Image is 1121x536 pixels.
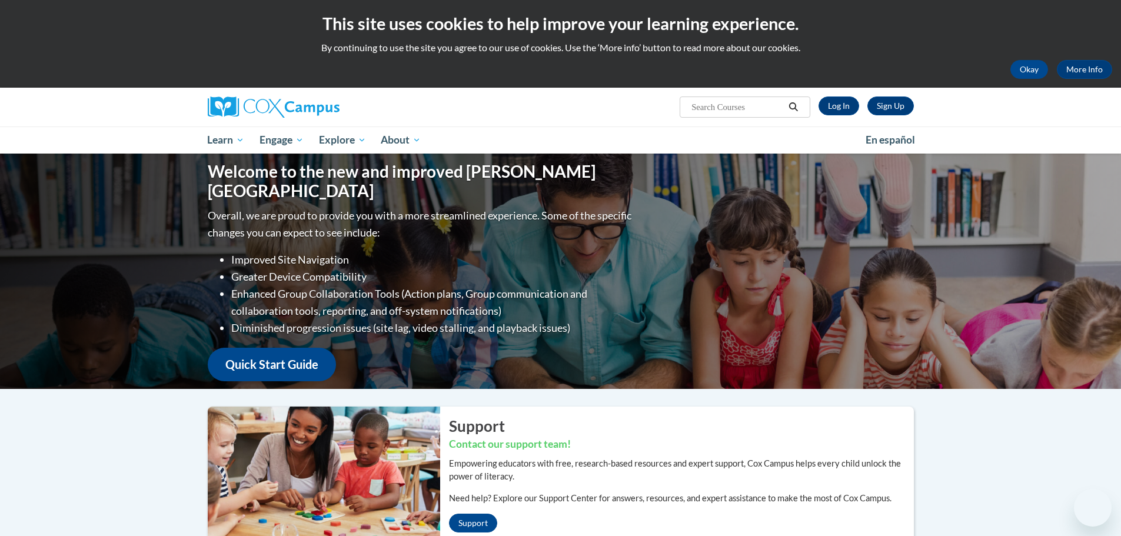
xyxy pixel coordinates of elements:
[231,285,634,319] li: Enhanced Group Collaboration Tools (Action plans, Group communication and collaboration tools, re...
[449,437,914,452] h3: Contact our support team!
[208,207,634,241] p: Overall, we are proud to provide you with a more streamlined experience. Some of the specific cha...
[9,12,1112,35] h2: This site uses cookies to help improve your learning experience.
[449,457,914,483] p: Empowering educators with free, research-based resources and expert support, Cox Campus helps eve...
[252,126,311,154] a: Engage
[449,492,914,505] p: Need help? Explore our Support Center for answers, resources, and expert assistance to make the m...
[231,268,634,285] li: Greater Device Compatibility
[208,96,340,118] img: Cox Campus
[208,348,336,381] a: Quick Start Guide
[9,41,1112,54] p: By continuing to use the site you agree to our use of cookies. Use the ‘More info’ button to read...
[319,133,366,147] span: Explore
[1010,60,1048,79] button: Okay
[231,319,634,337] li: Diminished progression issues (site lag, video stalling, and playback issues)
[381,133,421,147] span: About
[208,96,431,118] a: Cox Campus
[449,514,497,532] a: Support
[208,162,634,201] h1: Welcome to the new and improved [PERSON_NAME][GEOGRAPHIC_DATA]
[690,100,784,114] input: Search Courses
[231,251,634,268] li: Improved Site Navigation
[858,128,923,152] a: En español
[190,126,932,154] div: Main menu
[784,100,802,114] button: Search
[311,126,374,154] a: Explore
[449,415,914,437] h2: Support
[373,126,428,154] a: About
[200,126,252,154] a: Learn
[866,134,915,146] span: En español
[260,133,304,147] span: Engage
[1074,489,1112,527] iframe: Button to launch messaging window
[819,96,859,115] a: Log In
[207,133,244,147] span: Learn
[1057,60,1112,79] a: More Info
[867,96,914,115] a: Register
